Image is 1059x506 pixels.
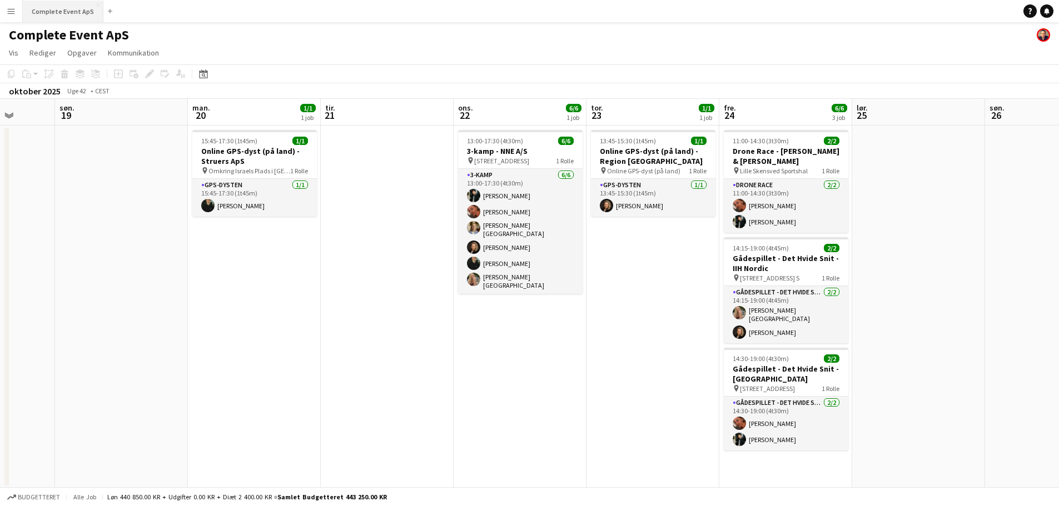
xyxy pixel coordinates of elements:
span: 14:15-19:00 (4t45m) [733,244,789,252]
span: 23 [589,109,603,122]
a: Opgaver [63,46,101,60]
span: Budgetteret [18,493,60,501]
app-card-role: Drone Race2/211:00-14:30 (3t30m)[PERSON_NAME][PERSON_NAME] [724,179,848,233]
span: 21 [324,109,335,122]
span: 24 [722,109,736,122]
span: tir. [325,103,335,113]
span: 6/6 [558,137,574,145]
app-job-card: 14:15-19:00 (4t45m)2/2Gådespillet - Det Hvide Snit - IIH Nordic [STREET_ADDRESS] S1 RolleGådespil... [724,237,848,343]
app-job-card: 13:45-15:30 (1t45m)1/1Online GPS-dyst (på land) - Region [GEOGRAPHIC_DATA] Online GPS-dyst (på la... [591,130,715,217]
app-user-avatar: Christian Brøckner [1037,28,1050,42]
span: 2/2 [824,244,839,252]
span: Vis [9,48,18,58]
span: 1 Rolle [556,157,574,165]
span: 22 [456,109,473,122]
span: lør. [857,103,868,113]
span: [STREET_ADDRESS] [474,157,529,165]
span: 25 [855,109,868,122]
div: 1 job [566,113,581,122]
span: 6/6 [566,104,581,112]
span: Samlet budgetteret 443 250.00 KR [277,493,387,501]
app-card-role: GPS-dysten1/115:45-17:30 (1t45m)[PERSON_NAME] [192,179,317,217]
app-card-role: Gådespillet - Det Hvide Snit2/214:30-19:00 (4t30m)[PERSON_NAME][PERSON_NAME] [724,397,848,450]
a: Kommunikation [103,46,163,60]
h3: Drone Race - [PERSON_NAME] & [PERSON_NAME] [724,146,848,166]
span: ons. [458,103,473,113]
span: 26 [988,109,1005,122]
span: 1 Rolle [290,167,308,175]
a: Vis [4,46,23,60]
span: Kommunikation [108,48,159,58]
span: 11:00-14:30 (3t30m) [733,137,789,145]
div: 3 job [832,113,847,122]
span: 1 Rolle [689,167,707,175]
span: tor. [591,103,603,113]
app-job-card: 13:00-17:30 (4t30m)6/63-kamp - NNE A/S [STREET_ADDRESS]1 Rolle3-kamp6/613:00-17:30 (4t30m)[PERSON... [458,130,583,294]
app-job-card: 11:00-14:30 (3t30m)2/2Drone Race - [PERSON_NAME] & [PERSON_NAME] Lille Skensved Sportshal1 RolleD... [724,130,848,233]
span: søn. [59,103,74,113]
span: Online GPS-dyst (på land) [607,167,680,175]
span: 1/1 [699,104,714,112]
span: Opgaver [67,48,97,58]
span: 14:30-19:00 (4t30m) [733,354,789,363]
h3: Online GPS-dyst (på land) - Struers ApS [192,146,317,166]
h3: Gådespillet - Det Hvide Snit - IIH Nordic [724,253,848,273]
div: 1 job [699,113,714,122]
h1: Complete Event ApS [9,27,129,43]
span: Rediger [29,48,56,58]
span: Uge 42 [63,87,91,95]
div: CEST [95,87,110,95]
span: Lille Skensved Sportshal [740,167,808,175]
h3: Gådespillet - Det Hvide Snit - [GEOGRAPHIC_DATA] [724,364,848,384]
span: Alle job [71,493,98,501]
span: man. [192,103,210,113]
app-card-role: Gådespillet - Det Hvide Snit2/214:15-19:00 (4t45m)[PERSON_NAME][GEOGRAPHIC_DATA][PERSON_NAME] [724,286,848,343]
span: 1 Rolle [822,384,839,393]
button: Complete Event ApS [23,1,103,22]
app-job-card: 14:30-19:00 (4t30m)2/2Gådespillet - Det Hvide Snit - [GEOGRAPHIC_DATA] [STREET_ADDRESS]1 RolleGåd... [724,348,848,450]
app-card-role: GPS-dysten1/113:45-15:30 (1t45m)[PERSON_NAME] [591,179,715,217]
div: Løn 440 850.00 KR + Udgifter 0.00 KR + Diæt 2 400.00 KR = [107,493,387,501]
span: [STREET_ADDRESS] S [740,274,799,282]
app-job-card: 15:45-17:30 (1t45m)1/1Online GPS-dyst (på land) - Struers ApS Omkring Israels Plads i [GEOGRAPHIC... [192,130,317,217]
div: oktober 2025 [9,86,61,97]
span: 2/2 [824,354,839,363]
span: 20 [191,109,210,122]
h3: Online GPS-dyst (på land) - Region [GEOGRAPHIC_DATA] [591,146,715,166]
span: 1 Rolle [822,274,839,282]
span: 2/2 [824,137,839,145]
span: 1/1 [691,137,707,145]
span: 1/1 [300,104,316,112]
span: søn. [990,103,1005,113]
app-card-role: 3-kamp6/613:00-17:30 (4t30m)[PERSON_NAME][PERSON_NAME][PERSON_NAME][GEOGRAPHIC_DATA][PERSON_NAME]... [458,169,583,294]
span: 13:45-15:30 (1t45m) [600,137,656,145]
span: Omkring Israels Plads i [GEOGRAPHIC_DATA] [208,167,290,175]
span: 13:00-17:30 (4t30m) [467,137,523,145]
span: 6/6 [832,104,847,112]
span: 1/1 [292,137,308,145]
span: 15:45-17:30 (1t45m) [201,137,257,145]
span: [STREET_ADDRESS] [740,384,795,393]
button: Budgetteret [6,491,62,503]
a: Rediger [25,46,61,60]
span: 1 Rolle [822,167,839,175]
h3: 3-kamp - NNE A/S [458,146,583,156]
span: fre. [724,103,736,113]
span: 19 [58,109,74,122]
div: 1 job [301,113,315,122]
